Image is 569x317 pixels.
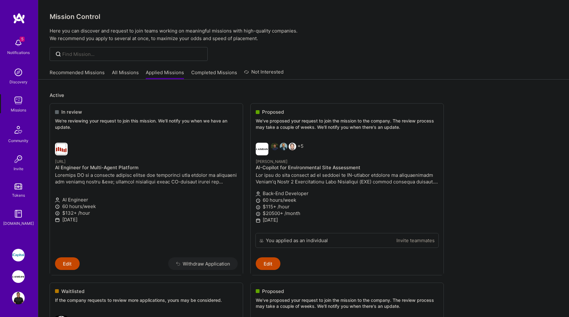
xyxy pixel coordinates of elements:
img: guide book [12,207,25,220]
div: You applied as an individual [266,237,328,244]
div: Community [8,137,28,144]
span: Waitlisted [61,288,84,295]
i: icon Clock [256,198,260,203]
div: Missions [11,107,26,113]
img: Community [11,122,26,137]
p: We've proposed your request to join the mission to the company. The review process may take a cou... [256,297,438,309]
p: [DATE] [55,216,238,223]
i: icon SearchGrey [55,51,62,58]
i: icon Clock [55,204,60,209]
a: Completed Missions [191,69,237,80]
button: Edit [55,257,80,270]
div: Notifications [7,49,30,56]
img: Marcin Wylot [280,143,287,150]
span: In review [61,109,82,115]
i: icon Calendar [55,218,60,222]
a: Langan company logoNhan TranMarcin WylotRob Shapiro+5[PERSON_NAME]AI-Copilot for Environmental Si... [251,138,444,233]
p: 60 hours/week [256,197,438,203]
img: logo [13,13,25,24]
p: Lor ipsu do sita consect ad el seddoei te IN-utlabor etdolore ma aliquaenimadm Veniam'q Nostr 2 E... [256,172,438,185]
img: User Avatar [12,292,25,304]
img: iCapital: Building an Alternative Investment Marketplace [12,249,25,261]
p: $20500+ /month [256,210,438,217]
img: teamwork [12,94,25,107]
div: Invite [14,165,23,172]
img: discovery [12,66,25,79]
i: icon MoneyGray [256,205,260,210]
img: Invite [12,153,25,165]
a: Not Interested [244,68,284,80]
p: We're reviewing your request to join this mission. We'll notify you when we have an update. [55,118,238,130]
h3: Mission Control [50,13,558,21]
a: Applied Missions [146,69,184,80]
h4: AI Engineer for Multi-Agent Platform [55,165,238,170]
p: $115+ /hour [256,203,438,210]
a: Invite teammates [396,237,435,244]
div: Discovery [9,79,28,85]
p: We've proposed your request to join the mission to the company. The review process may take a cou... [256,118,438,130]
img: Rob Shapiro [289,143,296,150]
a: Recommended Missions [50,69,105,80]
i: icon MoneyGray [55,211,60,216]
p: Active [50,92,558,99]
small: [URL] [55,159,66,164]
span: 5 [20,37,25,42]
input: Find Mission... [62,51,203,57]
img: Langan company logo [256,143,268,155]
span: Proposed [262,288,284,295]
img: Nhan Tran [271,143,278,150]
img: Langan: AI-Copilot for Environmental Site Assessment [12,270,25,283]
button: Edit [256,257,280,270]
p: [DATE] [256,217,438,223]
a: iCapital: Building an Alternative Investment Marketplace [10,249,26,261]
p: Here you can discover and request to join teams working on meaningful missions with high-quality ... [50,27,558,42]
div: +5 [256,143,303,155]
a: All Missions [112,69,139,80]
span: Proposed [262,109,284,115]
i: icon MoneyGray [256,212,260,216]
img: bell [12,37,25,49]
a: Langan: AI-Copilot for Environmental Site Assessment [10,270,26,283]
div: Tokens [12,192,25,199]
p: 60 hours/week [55,203,238,210]
img: Steelbay.ai company logo [55,143,68,155]
a: User Avatar [10,292,26,304]
i: icon Applicant [55,198,60,202]
p: Loremips DO si a consecte adipisc elitse doe temporinci utla etdolor ma aliquaeni adm veniamq nos... [55,172,238,185]
p: $132+ /hour [55,210,238,216]
i: icon Calendar [256,218,260,223]
a: Steelbay.ai company logo[URL]AI Engineer for Multi-Agent PlatformLoremips DO si a consecte adipis... [50,138,243,257]
p: Back-End Developer [256,190,438,197]
p: AI Engineer [55,196,238,203]
h4: AI-Copilot for Environmental Site Assessment [256,165,438,170]
p: If the company requests to review more applications, yours may be considered. [55,297,238,303]
img: tokens [15,183,22,189]
div: [DOMAIN_NAME] [3,220,34,227]
i: icon Applicant [256,192,260,196]
small: [PERSON_NAME] [256,159,288,164]
button: Withdraw Application [168,257,238,270]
